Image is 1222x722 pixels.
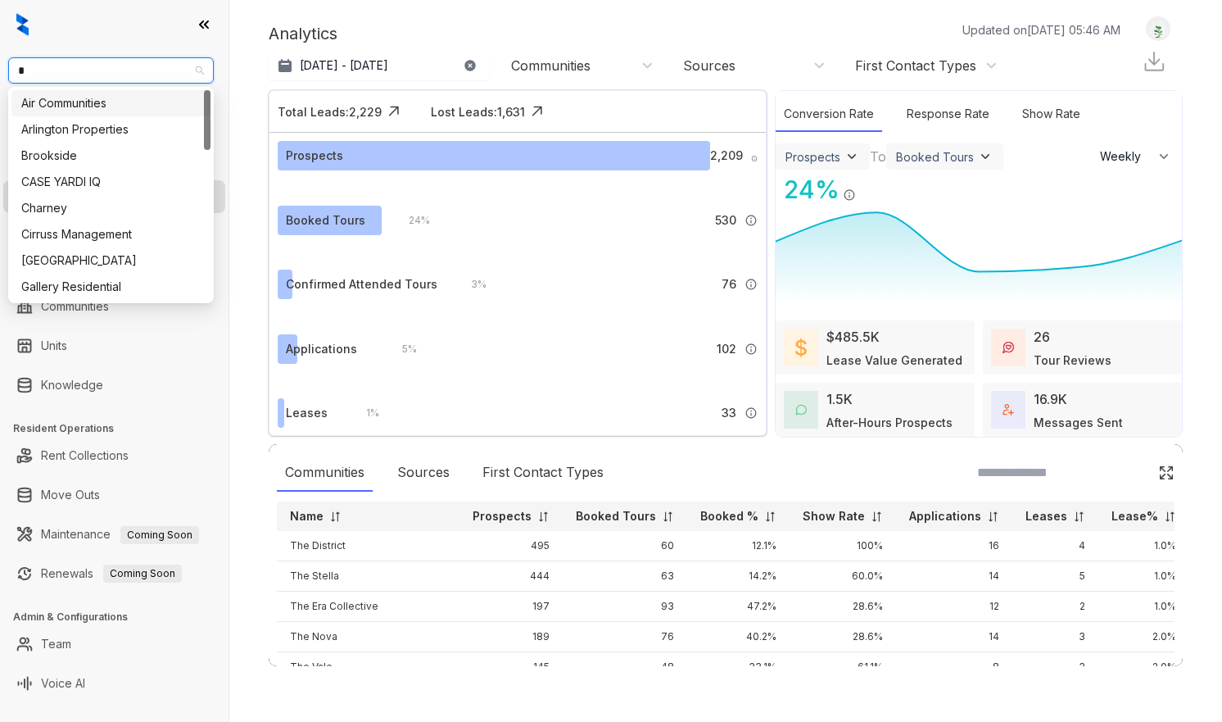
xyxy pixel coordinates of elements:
img: LeaseValue [795,338,807,357]
img: TotalFum [1002,404,1014,415]
td: 3 [1012,622,1098,652]
img: ViewFilterArrow [977,148,993,165]
div: Brookside [21,147,201,165]
img: sorting [987,511,999,523]
div: Lease Value Generated [826,352,962,369]
div: Gallery Residential [11,274,210,300]
a: Rent Collections [41,439,129,472]
div: 16.9K [1034,389,1067,409]
img: sorting [329,511,342,523]
img: Click Icon [1158,465,1174,481]
td: 16 [896,531,1012,561]
a: Voice AI [41,667,85,700]
li: Leads [3,110,225,143]
td: 4 [1012,531,1098,561]
div: Applications [286,340,357,358]
li: Leasing [3,180,225,213]
img: Info [745,278,758,291]
img: sorting [871,511,883,523]
div: Prospects [785,150,840,164]
td: 444 [459,561,563,592]
img: Info [745,343,758,356]
li: Maintenance [3,518,225,551]
td: The Era Collective [277,592,459,622]
div: Charney [21,199,201,217]
td: 28.6% [790,622,896,652]
div: $485.5K [826,327,880,347]
img: SearchIcon [1124,465,1138,479]
p: Show Rate [803,508,865,524]
img: Click Icon [856,174,880,198]
td: 47.2% [687,592,790,622]
li: Collections [3,220,225,252]
div: 1 % [350,404,379,422]
td: The Vale [277,652,459,683]
td: 2 [1012,592,1098,622]
li: Team [3,628,225,661]
div: Booked Tours [896,150,974,164]
img: logo [16,13,29,36]
p: Leases [1025,508,1067,524]
td: 12.1% [687,531,790,561]
td: 76 [563,622,687,652]
li: Units [3,329,225,362]
li: Knowledge [3,369,225,402]
button: [DATE] - [DATE] [269,51,490,80]
span: Weekly [1100,148,1150,165]
div: Conversion Rate [776,97,882,132]
td: 495 [459,531,563,561]
div: Lost Leads: 1,631 [431,103,525,120]
img: Click Icon [382,99,406,124]
p: Prospects [473,508,532,524]
div: Brookside [11,143,210,169]
td: 93 [563,592,687,622]
li: Move Outs [3,479,225,511]
td: 3 [1012,652,1098,683]
p: Updated on [DATE] 05:46 AM [962,21,1120,39]
span: 102 [717,340,736,358]
td: 2.0% [1098,622,1189,652]
li: Voice AI [3,667,225,700]
img: Info [843,188,856,202]
td: 8 [896,652,1012,683]
td: 5 [1012,561,1098,592]
td: 14.2% [687,561,790,592]
li: Renewals [3,557,225,590]
img: sorting [537,511,550,523]
button: Weekly [1090,142,1182,171]
img: Click Icon [525,99,550,124]
p: [DATE] - [DATE] [300,57,388,74]
h3: Resident Operations [13,421,229,436]
div: Communities [277,454,373,492]
div: [GEOGRAPHIC_DATA] [21,252,201,270]
td: 12 [896,592,1012,622]
span: Coming Soon [103,565,182,583]
a: Move Outs [41,479,100,511]
div: Cirruss Management [21,225,201,243]
div: CASE YARDI IQ [11,169,210,195]
a: RenewalsComing Soon [41,557,182,590]
span: Coming Soon [120,526,199,544]
td: 63 [563,561,687,592]
div: 5 % [386,340,417,358]
div: Communities [511,57,591,75]
div: Charney [11,195,210,221]
div: Air Communities [11,90,210,116]
li: Communities [3,290,225,323]
p: Booked % [700,508,758,524]
td: 61.1% [790,652,896,683]
div: CASE YARDI IQ [21,173,201,191]
p: Applications [909,508,981,524]
a: Communities [41,290,109,323]
div: Fairfield [11,247,210,274]
img: Info [745,214,758,227]
div: Show Rate [1014,97,1088,132]
span: 2,209 [710,147,743,165]
img: sorting [1073,511,1085,523]
td: 40.2% [687,622,790,652]
div: Air Communities [21,94,201,112]
td: 2.0% [1098,652,1189,683]
div: Leases [286,404,328,422]
div: Arlington Properties [21,120,201,138]
div: Sources [389,454,458,492]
